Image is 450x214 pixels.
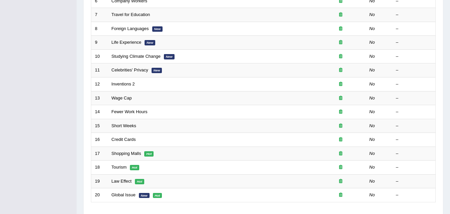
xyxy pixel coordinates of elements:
[112,123,136,128] a: Short Weeks
[319,151,362,157] div: Exam occurring question
[91,105,108,119] td: 14
[396,137,432,143] div: –
[369,179,375,184] em: No
[396,53,432,60] div: –
[112,95,132,100] a: Wage Cap
[319,95,362,101] div: Exam occurring question
[396,178,432,185] div: –
[369,40,375,45] em: No
[369,81,375,86] em: No
[319,123,362,129] div: Exam occurring question
[152,26,163,32] em: New
[164,54,175,59] em: New
[396,123,432,129] div: –
[319,192,362,198] div: Exam occurring question
[369,109,375,114] em: No
[319,178,362,185] div: Exam occurring question
[91,91,108,105] td: 13
[396,151,432,157] div: –
[145,40,155,45] em: New
[369,26,375,31] em: No
[112,54,161,59] a: Studying Climate Change
[396,192,432,198] div: –
[369,192,375,197] em: No
[112,26,149,31] a: Foreign Languages
[91,8,108,22] td: 7
[319,39,362,46] div: Exam occurring question
[369,12,375,17] em: No
[396,95,432,101] div: –
[152,68,162,73] em: New
[91,77,108,91] td: 12
[112,179,132,184] a: Law Effect
[91,36,108,50] td: 9
[369,137,375,142] em: No
[91,174,108,188] td: 19
[369,123,375,128] em: No
[91,188,108,202] td: 20
[112,137,136,142] a: Credit Cards
[369,95,375,100] em: No
[369,165,375,170] em: No
[396,39,432,46] div: –
[135,179,144,184] em: Hot
[91,22,108,36] td: 8
[396,12,432,18] div: –
[319,81,362,87] div: Exam occurring question
[112,12,150,17] a: Travel for Education
[139,193,150,198] em: New
[319,53,362,60] div: Exam occurring question
[112,192,136,197] a: Global Issue
[319,137,362,143] div: Exam occurring question
[91,133,108,147] td: 16
[319,67,362,73] div: Exam occurring question
[130,165,139,170] em: Hot
[112,109,148,114] a: Fewer Work Hours
[396,67,432,73] div: –
[112,151,141,156] a: Shopping Malls
[91,49,108,63] td: 10
[396,164,432,171] div: –
[91,63,108,77] td: 11
[396,26,432,32] div: –
[112,165,127,170] a: Tourism
[396,81,432,87] div: –
[319,12,362,18] div: Exam occurring question
[369,67,375,72] em: No
[319,109,362,115] div: Exam occurring question
[112,40,142,45] a: Life Experience
[144,151,154,157] em: Hot
[153,193,162,198] em: Hot
[112,81,135,86] a: Inventions 2
[396,109,432,115] div: –
[91,161,108,175] td: 18
[91,147,108,161] td: 17
[319,164,362,171] div: Exam occurring question
[319,26,362,32] div: Exam occurring question
[369,54,375,59] em: No
[91,119,108,133] td: 15
[112,67,148,72] a: Celebrities' Privacy
[369,151,375,156] em: No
